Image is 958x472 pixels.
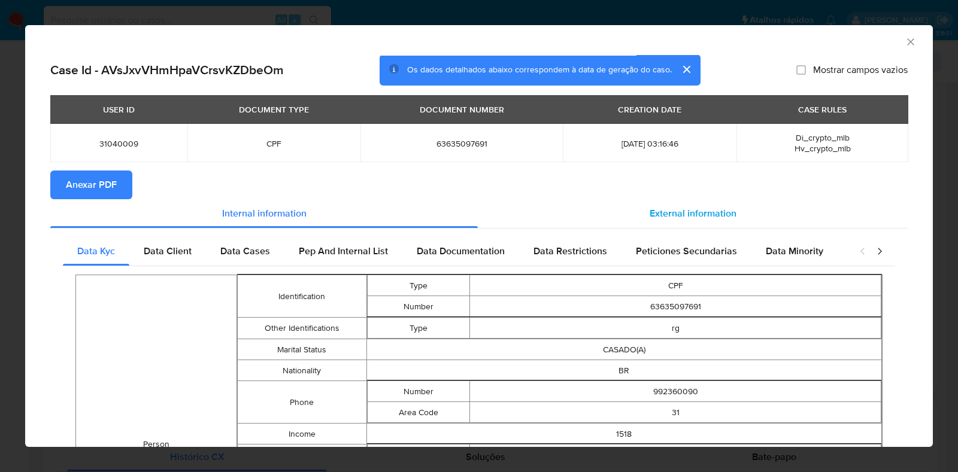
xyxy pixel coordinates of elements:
[470,275,881,296] td: CPF
[222,206,307,220] span: Internal information
[366,339,882,360] td: CASADO(A)
[417,244,505,258] span: Data Documentation
[636,244,737,258] span: Peticiones Secundarias
[367,444,470,465] td: Address
[650,206,736,220] span: External information
[220,244,270,258] span: Data Cases
[367,296,470,317] td: Number
[533,244,607,258] span: Data Restrictions
[366,424,882,444] td: 1518
[577,138,722,149] span: [DATE] 03:16:46
[50,170,132,199] button: Anexar PDF
[238,360,366,381] td: Nationality
[77,244,115,258] span: Data Kyc
[796,132,850,144] span: Di_crypto_mlb
[413,99,511,120] div: DOCUMENT NUMBER
[813,64,908,76] span: Mostrar campos vazios
[63,237,847,266] div: Detailed internal info
[238,424,366,444] td: Income
[366,360,882,381] td: BR
[50,62,284,78] h2: Case Id - AVsJxvVHmHpaVCrsvKZDbeOm
[791,99,854,120] div: CASE RULES
[766,244,823,258] span: Data Minority
[66,172,117,198] span: Anexar PDF
[202,138,347,149] span: CPF
[470,296,881,317] td: 63635097691
[367,402,470,423] td: Area Code
[795,142,851,154] span: Hv_crypto_mlb
[50,199,908,228] div: Detailed info
[238,318,366,339] td: Other Identifications
[232,99,316,120] div: DOCUMENT TYPE
[796,65,806,75] input: Mostrar campos vazios
[611,99,689,120] div: CREATION DATE
[238,275,366,318] td: Identification
[238,339,366,360] td: Marital Status
[238,444,366,466] td: Email
[299,244,388,258] span: Pep And Internal List
[672,55,701,84] button: cerrar
[238,381,366,424] td: Phone
[470,318,881,339] td: rg
[905,36,915,47] button: Fechar a janela
[25,25,933,447] div: closure-recommendation-modal
[96,99,142,120] div: USER ID
[144,244,192,258] span: Data Client
[470,381,881,402] td: 992360090
[65,138,173,149] span: 31040009
[407,64,672,76] span: Os dados detalhados abaixo correspondem à data de geração do caso.
[367,275,470,296] td: Type
[470,444,881,465] td: [EMAIL_ADDRESS][DOMAIN_NAME]
[375,138,548,149] span: 63635097691
[470,402,881,423] td: 31
[367,381,470,402] td: Number
[367,318,470,339] td: Type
